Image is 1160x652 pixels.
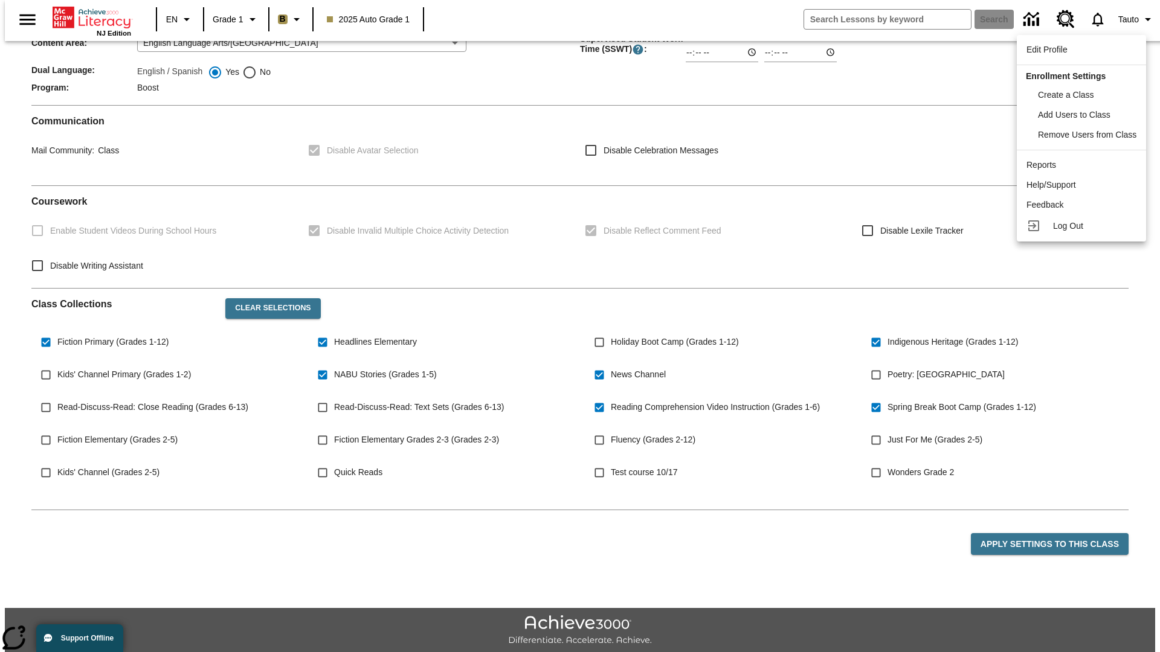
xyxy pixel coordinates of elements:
[1026,71,1106,81] span: Enrollment Settings
[1026,200,1063,209] span: Feedback
[1053,221,1083,231] span: Log Out
[1038,90,1094,100] span: Create a Class
[1026,160,1056,170] span: Reports
[1038,130,1136,139] span: Remove Users from Class
[1026,45,1068,54] span: Edit Profile
[1038,110,1110,120] span: Add Users to Class
[1026,180,1076,190] span: Help/Support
